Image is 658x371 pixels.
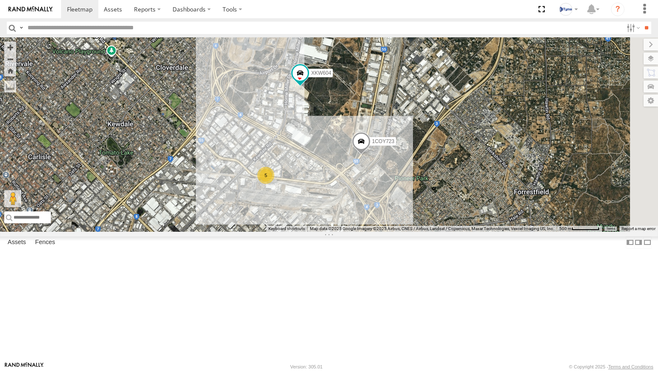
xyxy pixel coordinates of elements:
button: Zoom Home [4,65,16,76]
button: Map scale: 500 m per 62 pixels [557,226,602,232]
a: Terms and Conditions [608,364,653,369]
div: © Copyright 2025 - [569,364,653,369]
a: Report a map error [622,226,655,231]
a: Visit our Website [5,363,44,371]
span: XKW604 [311,70,331,76]
button: Zoom out [4,53,16,65]
div: Gray Wiltshire [556,3,581,16]
label: Fences [31,236,59,248]
button: Zoom in [4,42,16,53]
label: Search Query [18,22,25,34]
img: rand-logo.svg [8,6,53,12]
label: Assets [3,236,30,248]
span: Map data ©2025 Google Imagery ©2025 Airbus, CNES / Airbus, Landsat / Copernicus, Maxar Technologi... [310,226,554,231]
div: Version: 305.01 [290,364,323,369]
span: 1COY723 [372,138,395,144]
span: 500 m [559,226,572,231]
label: Measure [4,81,16,93]
button: Keyboard shortcuts [268,226,305,232]
label: Dock Summary Table to the Right [634,236,643,249]
label: Dock Summary Table to the Left [626,236,634,249]
label: Map Settings [644,95,658,107]
label: Hide Summary Table [643,236,652,249]
div: 5 [257,167,274,184]
button: Drag Pegman onto the map to open Street View [4,190,21,207]
a: Terms [606,227,615,230]
i: ? [611,3,625,16]
label: Search Filter Options [623,22,641,34]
